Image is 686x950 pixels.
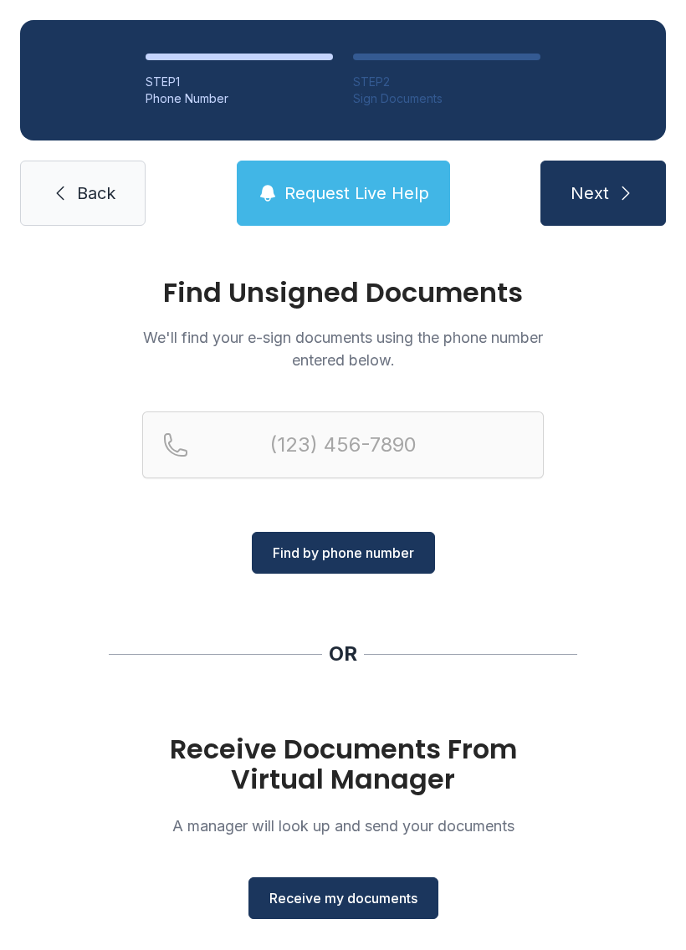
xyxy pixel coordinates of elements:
[142,411,544,478] input: Reservation phone number
[571,181,609,205] span: Next
[146,74,333,90] div: STEP 1
[329,641,357,667] div: OR
[284,181,429,205] span: Request Live Help
[142,326,544,371] p: We'll find your e-sign documents using the phone number entered below.
[353,74,540,90] div: STEP 2
[142,734,544,794] h1: Receive Documents From Virtual Manager
[353,90,540,107] div: Sign Documents
[146,90,333,107] div: Phone Number
[269,888,417,908] span: Receive my documents
[142,279,544,306] h1: Find Unsigned Documents
[273,543,414,563] span: Find by phone number
[77,181,115,205] span: Back
[142,815,544,837] p: A manager will look up and send your documents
